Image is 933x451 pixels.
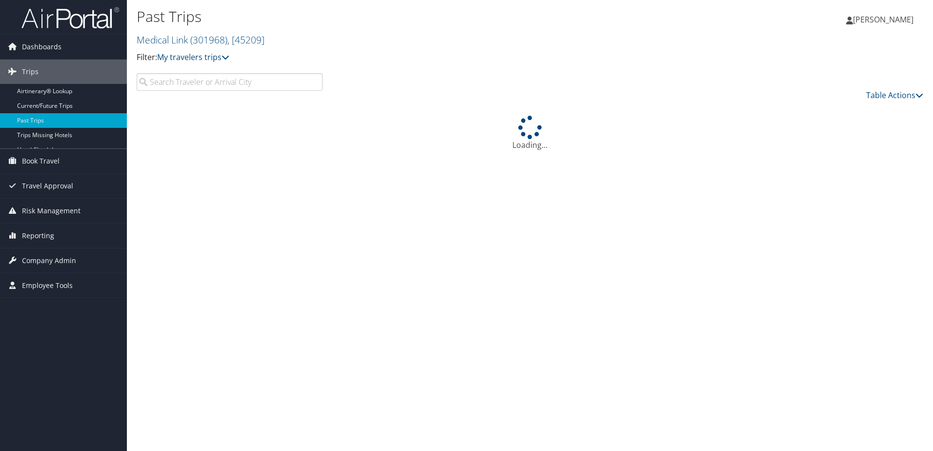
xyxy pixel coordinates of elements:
span: Company Admin [22,248,76,273]
div: Loading... [137,116,923,151]
span: Employee Tools [22,273,73,298]
span: Trips [22,60,39,84]
span: ( 301968 ) [190,33,227,46]
span: [PERSON_NAME] [853,14,913,25]
img: airportal-logo.png [21,6,119,29]
a: My travelers trips [157,52,229,62]
a: Medical Link [137,33,264,46]
span: Reporting [22,224,54,248]
span: Risk Management [22,199,81,223]
span: Travel Approval [22,174,73,198]
span: Dashboards [22,35,61,59]
input: Search Traveler or Arrival City [137,73,323,91]
a: Table Actions [866,90,923,101]
span: , [ 45209 ] [227,33,264,46]
p: Filter: [137,51,661,64]
span: Book Travel [22,149,60,173]
a: [PERSON_NAME] [846,5,923,34]
h1: Past Trips [137,6,661,27]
